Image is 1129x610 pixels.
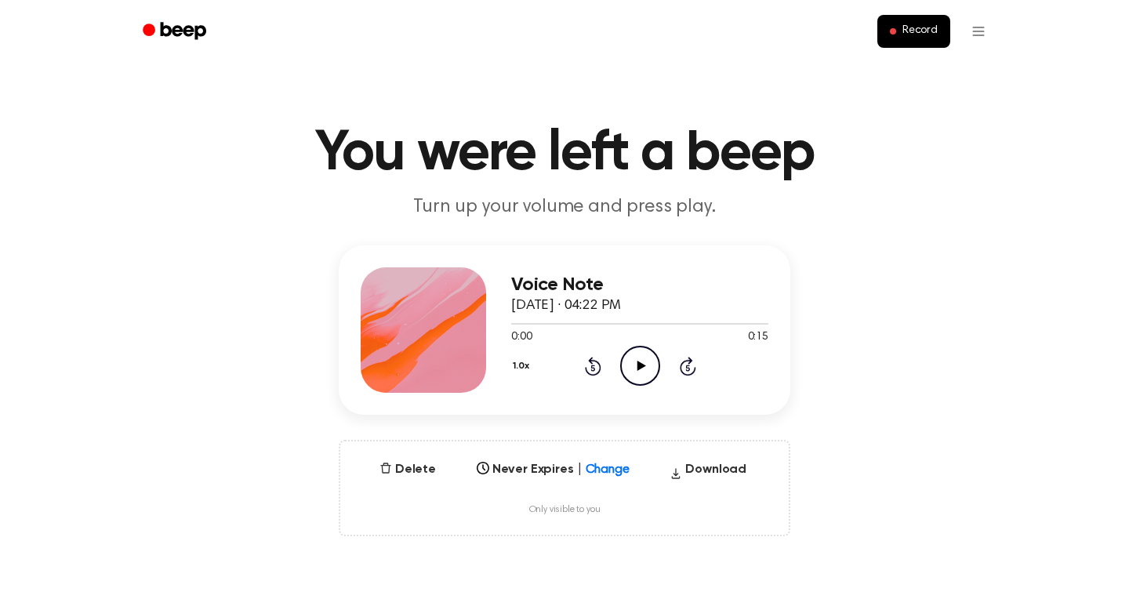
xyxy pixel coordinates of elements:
span: 0:15 [748,329,768,346]
h1: You were left a beep [163,125,966,182]
h3: Voice Note [511,274,768,296]
span: Only visible to you [529,504,601,516]
span: 0:00 [511,329,532,346]
span: Record [902,24,938,38]
button: Record [877,15,950,48]
p: Turn up your volume and press play. [263,194,866,220]
button: Delete [373,460,442,479]
a: Beep [132,16,220,47]
span: [DATE] · 04:22 PM [511,299,621,313]
button: Download [663,460,753,485]
button: Open menu [960,13,997,50]
button: 1.0x [511,353,535,379]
